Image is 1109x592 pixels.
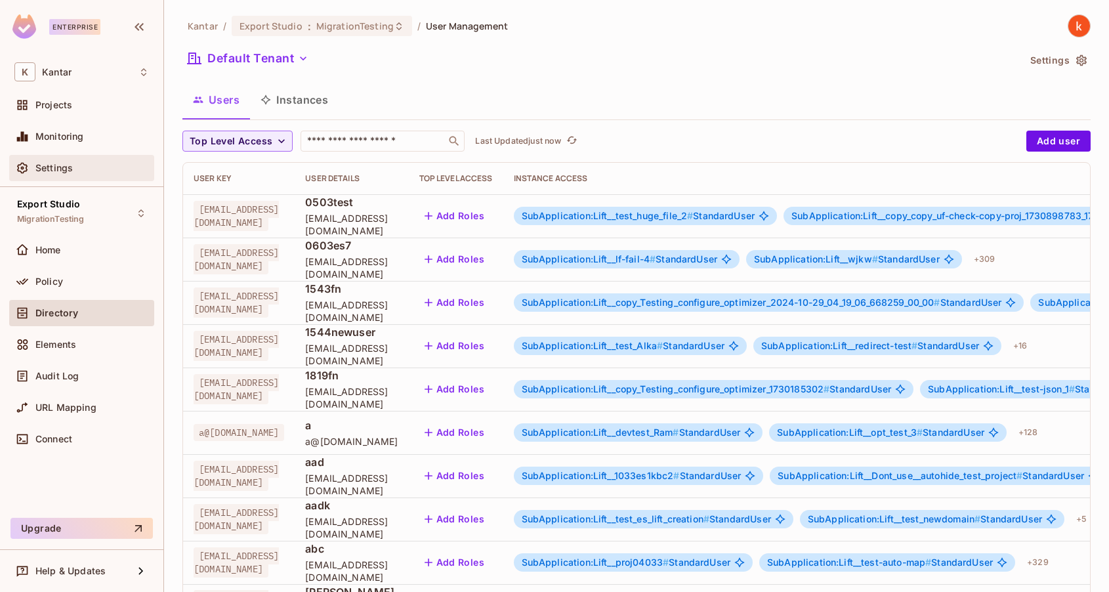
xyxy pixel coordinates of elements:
span: 0603es7 [305,238,398,253]
span: K [14,62,35,81]
span: Help & Updates [35,566,106,576]
button: Add Roles [419,552,490,573]
span: Elements [35,339,76,350]
button: Top Level Access [182,131,293,152]
span: SubApplication:Lift__opt_test_3 [777,427,923,438]
span: [EMAIL_ADDRESS][DOMAIN_NAME] [194,374,279,404]
span: SubApplication:Lift__test-auto-map [767,557,931,568]
span: SubApplication:Lift__wjkw [754,253,878,264]
span: : [307,21,312,32]
div: User Key [194,173,284,184]
span: [EMAIL_ADDRESS][DOMAIN_NAME] [305,515,398,540]
button: refresh [564,133,579,149]
button: Add Roles [419,422,490,443]
span: SubApplication:Lift__Dont_use__autohide_test_project [778,470,1022,481]
span: Top Level Access [190,133,272,150]
span: Click to refresh data [561,133,579,149]
button: Add Roles [419,249,490,270]
span: StandardUser [808,514,1042,524]
span: URL Mapping [35,402,96,413]
div: + 128 [1013,422,1043,443]
span: # [673,470,679,481]
span: StandardUser [767,557,993,568]
button: Default Tenant [182,48,314,69]
button: Add Roles [419,205,490,226]
span: # [673,427,679,438]
span: # [934,297,940,308]
span: [EMAIL_ADDRESS][DOMAIN_NAME] [194,244,279,274]
img: SReyMgAAAABJRU5ErkJggg== [12,14,36,39]
span: SubApplication:Lift__devtest_Ram [522,427,679,438]
span: StandardUser [522,254,717,264]
span: a [305,418,398,433]
span: # [1069,383,1075,394]
span: abc [305,541,398,556]
span: StandardUser [522,471,742,481]
span: StandardUser [761,341,979,351]
span: Export Studio [240,20,303,32]
span: Connect [35,434,72,444]
span: Export Studio [17,199,80,209]
li: / [417,20,421,32]
span: # [872,253,878,264]
span: SubApplication:Lift__lf-fail-4 [522,253,656,264]
div: User Details [305,173,398,184]
span: a@[DOMAIN_NAME] [305,435,398,448]
span: StandardUser [778,471,1084,481]
button: Users [182,83,250,116]
span: # [824,383,829,394]
span: SubApplication:Lift__copy_Testing_configure_optimizer_2024-10-29_04_19_06_668259_00_00 [522,297,940,308]
span: StandardUser [777,427,984,438]
span: [EMAIL_ADDRESS][DOMAIN_NAME] [305,212,398,237]
span: [EMAIL_ADDRESS][DOMAIN_NAME] [194,201,279,231]
button: Instances [250,83,339,116]
div: + 309 [969,249,1001,270]
div: Enterprise [49,19,100,35]
span: User Management [426,20,508,32]
span: Settings [35,163,73,173]
img: kumareshan natarajan [1068,15,1090,37]
span: [EMAIL_ADDRESS][DOMAIN_NAME] [305,255,398,280]
span: SubApplication:Lift__copy_Testing_configure_optimizer_1730185302 [522,383,830,394]
span: aad [305,455,398,469]
span: [EMAIL_ADDRESS][DOMAIN_NAME] [305,342,398,367]
span: Home [35,245,61,255]
span: Workspace: Kantar [42,67,72,77]
span: SubApplication:Lift__test-json_1 [928,383,1075,394]
span: # [917,427,923,438]
p: Last Updated just now [475,136,561,146]
button: Add Roles [419,465,490,486]
span: SubApplication:Lift__test_newdomain [808,513,980,524]
span: [EMAIL_ADDRESS][DOMAIN_NAME] [305,385,398,410]
span: StandardUser [522,384,892,394]
span: [EMAIL_ADDRESS][DOMAIN_NAME] [305,472,398,497]
span: aadk [305,498,398,513]
span: SubApplication:Lift__test_Alka [522,340,663,351]
span: # [663,557,669,568]
span: # [974,513,980,524]
span: SubApplication:Lift__proj04033 [522,557,669,568]
span: Monitoring [35,131,84,142]
button: Settings [1025,50,1091,71]
span: # [687,210,693,221]
span: # [703,513,709,524]
button: Add Roles [419,509,490,530]
span: [EMAIL_ADDRESS][DOMAIN_NAME] [194,331,279,361]
span: [EMAIL_ADDRESS][DOMAIN_NAME] [194,504,279,534]
li: / [223,20,226,32]
span: Directory [35,308,78,318]
span: 1544newuser [305,325,398,339]
span: SubApplication:Lift__test_es_lift_creation [522,513,709,524]
span: # [650,253,656,264]
button: Add user [1026,131,1091,152]
span: 1543fn [305,282,398,296]
span: 0503test [305,195,398,209]
span: # [911,340,917,351]
span: StandardUser [522,514,771,524]
button: Add Roles [419,379,490,400]
span: SubApplication:Lift__redirect-test [761,340,917,351]
span: StandardUser [522,211,755,221]
span: Audit Log [35,371,79,381]
span: [EMAIL_ADDRESS][DOMAIN_NAME] [194,287,279,318]
div: + 16 [1008,335,1032,356]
